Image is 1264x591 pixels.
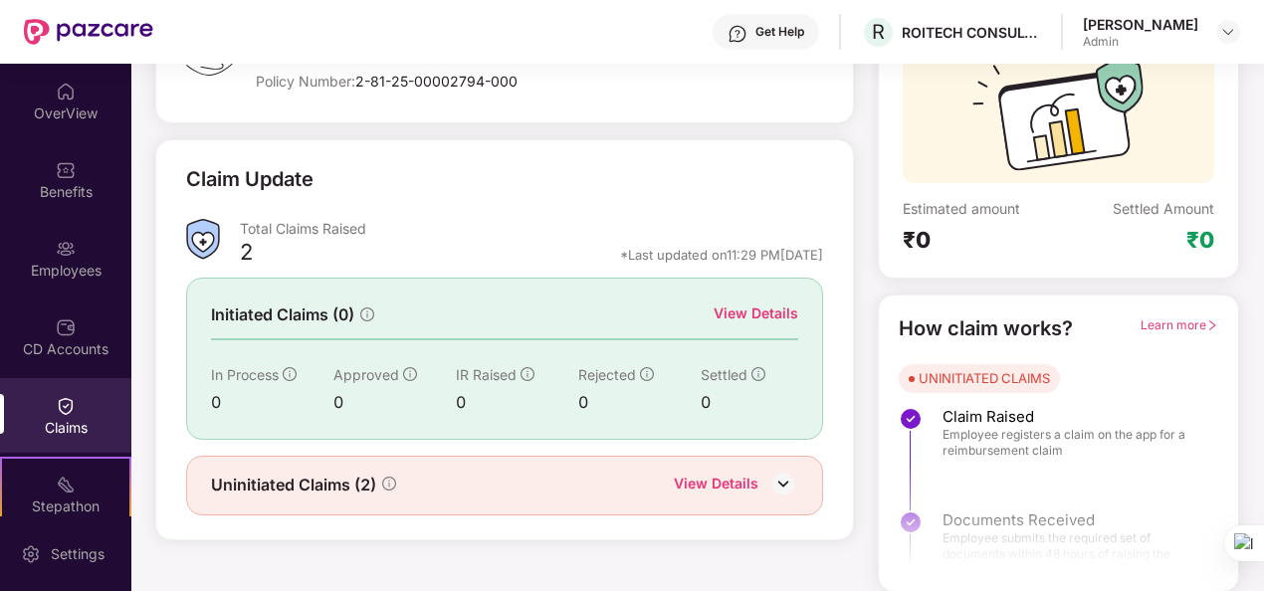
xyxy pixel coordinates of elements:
[1083,34,1198,50] div: Admin
[1220,24,1236,40] img: svg+xml;base64,PHN2ZyBpZD0iRHJvcGRvd24tMzJ4MzIiIHhtbG5zPSJodHRwOi8vd3d3LnczLm9yZy8yMDAwL3N2ZyIgd2...
[211,366,279,383] span: In Process
[943,407,1198,427] span: Claim Raised
[1206,319,1218,331] span: right
[382,477,396,491] span: info-circle
[755,24,804,40] div: Get Help
[943,427,1198,459] span: Employee registers a claim on the app for a reimbursement claim
[403,367,417,381] span: info-circle
[283,367,297,381] span: info-circle
[768,469,798,498] img: DownIcon
[24,19,153,45] img: New Pazcare Logo
[751,367,765,381] span: info-circle
[701,366,747,383] span: Settled
[240,219,823,238] div: Total Claims Raised
[578,390,701,415] div: 0
[1141,317,1218,332] span: Learn more
[1113,199,1214,218] div: Settled Amount
[56,317,76,337] img: svg+xml;base64,PHN2ZyBpZD0iQ0RfQWNjb3VudHMiIGRhdGEtbmFtZT0iQ0QgQWNjb3VudHMiIHhtbG5zPSJodHRwOi8vd3...
[256,72,634,91] div: Policy Number:
[211,302,354,327] span: Initiated Claims (0)
[714,302,798,324] div: View Details
[45,544,110,564] div: Settings
[21,544,41,564] img: svg+xml;base64,PHN2ZyBpZD0iU2V0dGluZy0yMHgyMCIgeG1sbnM9Imh0dHA6Ly93d3cudzMub3JnLzIwMDAvc3ZnIiB3aW...
[640,367,654,381] span: info-circle
[211,390,333,415] div: 0
[903,226,1059,254] div: ₹0
[211,473,376,497] span: Uninitiated Claims (2)
[456,366,517,383] span: IR Raised
[186,164,314,195] div: Claim Update
[899,313,1073,344] div: How claim works?
[355,73,518,90] span: 2-81-25-00002794-000
[972,59,1144,183] img: svg+xml;base64,PHN2ZyB3aWR0aD0iMTcyIiBoZWlnaHQ9IjExMyIgdmlld0JveD0iMCAwIDE3MiAxMTMiIGZpbGw9Im5vbm...
[186,219,220,260] img: ClaimsSummaryIcon
[578,366,636,383] span: Rejected
[56,239,76,259] img: svg+xml;base64,PHN2ZyBpZD0iRW1wbG95ZWVzIiB4bWxucz0iaHR0cDovL3d3dy53My5vcmcvMjAwMC9zdmciIHdpZHRoPS...
[521,367,534,381] span: info-circle
[674,473,758,498] div: View Details
[701,390,798,415] div: 0
[728,24,747,44] img: svg+xml;base64,PHN2ZyBpZD0iSGVscC0zMngzMiIgeG1sbnM9Imh0dHA6Ly93d3cudzMub3JnLzIwMDAvc3ZnIiB3aWR0aD...
[1186,226,1214,254] div: ₹0
[56,475,76,494] img: svg+xml;base64,PHN2ZyB4bWxucz0iaHR0cDovL3d3dy53My5vcmcvMjAwMC9zdmciIHdpZHRoPSIyMSIgaGVpZ2h0PSIyMC...
[333,390,456,415] div: 0
[902,23,1041,42] div: ROITECH CONSULTING PRIVATE LIMITED
[360,307,374,321] span: info-circle
[56,396,76,416] img: svg+xml;base64,PHN2ZyBpZD0iQ2xhaW0iIHhtbG5zPSJodHRwOi8vd3d3LnczLm9yZy8yMDAwL3N2ZyIgd2lkdGg9IjIwIi...
[919,368,1050,388] div: UNINITIATED CLAIMS
[456,390,578,415] div: 0
[1083,15,1198,34] div: [PERSON_NAME]
[56,160,76,180] img: svg+xml;base64,PHN2ZyBpZD0iQmVuZWZpdHMiIHhtbG5zPSJodHRwOi8vd3d3LnczLm9yZy8yMDAwL3N2ZyIgd2lkdGg9Ij...
[899,407,923,431] img: svg+xml;base64,PHN2ZyBpZD0iU3RlcC1Eb25lLTMyeDMyIiB4bWxucz0iaHR0cDovL3d3dy53My5vcmcvMjAwMC9zdmciIH...
[56,82,76,101] img: svg+xml;base64,PHN2ZyBpZD0iSG9tZSIgeG1sbnM9Imh0dHA6Ly93d3cudzMub3JnLzIwMDAvc3ZnIiB3aWR0aD0iMjAiIG...
[240,238,253,272] div: 2
[2,496,129,516] div: Stepathon
[333,366,399,383] span: Approved
[620,246,823,264] div: *Last updated on 11:29 PM[DATE]
[903,199,1059,218] div: Estimated amount
[872,20,885,44] span: R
